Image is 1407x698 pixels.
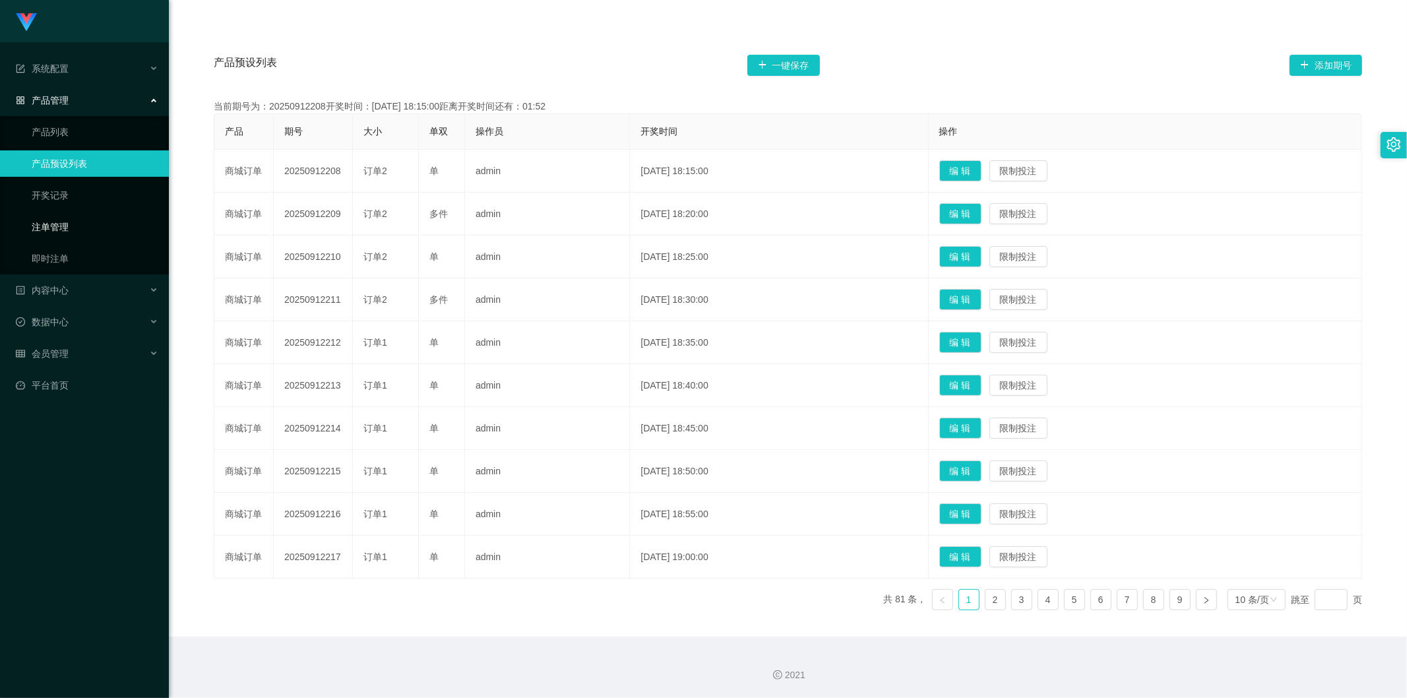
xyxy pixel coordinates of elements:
[214,236,274,278] td: 商城订单
[214,536,274,579] td: 商城订单
[989,160,1047,181] button: 限制投注
[214,450,274,493] td: 商城订单
[16,317,25,327] i: 图标: check-circle-o
[363,166,387,176] span: 订单2
[1387,137,1401,152] i: 图标: setting
[465,450,630,493] td: admin
[985,589,1006,610] li: 2
[939,203,982,224] button: 编 辑
[16,348,69,359] span: 会员管理
[1064,589,1085,610] li: 5
[1144,590,1164,610] a: 8
[32,182,158,208] a: 开奖记录
[883,589,926,610] li: 共 81 条，
[429,294,448,305] span: 多件
[429,166,439,176] span: 单
[630,321,928,364] td: [DATE] 18:35:00
[274,493,353,536] td: 20250912216
[214,55,277,76] span: 产品预设列表
[16,13,37,32] img: logo.9652507e.png
[363,552,387,562] span: 订单1
[989,289,1047,310] button: 限制投注
[1065,590,1084,610] a: 5
[16,286,25,295] i: 图标: profile
[939,418,982,439] button: 编 辑
[363,423,387,433] span: 订单1
[363,466,387,476] span: 订单1
[939,246,982,267] button: 编 辑
[274,193,353,236] td: 20250912209
[214,100,1362,113] div: 当前期号为：20250912208开奖时间：[DATE] 18:15:00距离开奖时间还有：01:52
[1038,589,1059,610] li: 4
[16,285,69,296] span: 内容中心
[630,364,928,407] td: [DATE] 18:40:00
[179,668,1396,682] div: 2021
[641,126,677,137] span: 开奖时间
[1117,590,1137,610] a: 7
[939,596,947,604] i: 图标: left
[429,380,439,391] span: 单
[476,126,503,137] span: 操作员
[363,294,387,305] span: 订单2
[989,332,1047,353] button: 限制投注
[989,460,1047,482] button: 限制投注
[958,589,980,610] li: 1
[274,150,353,193] td: 20250912208
[16,317,69,327] span: 数据中心
[989,503,1047,524] button: 限制投注
[363,509,387,519] span: 订单1
[630,236,928,278] td: [DATE] 18:25:00
[429,466,439,476] span: 单
[939,460,982,482] button: 编 辑
[429,126,448,137] span: 单双
[1012,590,1032,610] a: 3
[1196,589,1217,610] li: 下一页
[274,407,353,450] td: 20250912214
[773,670,782,680] i: 图标: copyright
[16,64,25,73] i: 图标: form
[16,372,158,398] a: 图标: dashboard平台首页
[274,278,353,321] td: 20250912211
[32,245,158,272] a: 即时注单
[214,150,274,193] td: 商城订单
[363,251,387,262] span: 订单2
[274,236,353,278] td: 20250912210
[630,193,928,236] td: [DATE] 18:20:00
[16,349,25,358] i: 图标: table
[1170,590,1190,610] a: 9
[225,126,243,137] span: 产品
[939,546,982,567] button: 编 辑
[939,289,982,310] button: 编 辑
[214,407,274,450] td: 商城订单
[429,509,439,519] span: 单
[939,160,982,181] button: 编 辑
[214,278,274,321] td: 商城订单
[747,55,820,76] button: 图标: plus一键保存
[465,536,630,579] td: admin
[630,150,928,193] td: [DATE] 18:15:00
[274,364,353,407] td: 20250912213
[989,418,1047,439] button: 限制投注
[939,375,982,396] button: 编 辑
[465,236,630,278] td: admin
[1170,589,1191,610] li: 9
[989,375,1047,396] button: 限制投注
[630,536,928,579] td: [DATE] 19:00:00
[989,246,1047,267] button: 限制投注
[630,493,928,536] td: [DATE] 18:55:00
[363,126,382,137] span: 大小
[630,278,928,321] td: [DATE] 18:30:00
[939,126,958,137] span: 操作
[274,321,353,364] td: 20250912212
[1038,590,1058,610] a: 4
[465,193,630,236] td: admin
[16,63,69,74] span: 系统配置
[429,552,439,562] span: 单
[989,203,1047,224] button: 限制投注
[1090,589,1111,610] li: 6
[429,208,448,219] span: 多件
[16,96,25,105] i: 图标: appstore-o
[932,589,953,610] li: 上一页
[1117,589,1138,610] li: 7
[32,119,158,145] a: 产品列表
